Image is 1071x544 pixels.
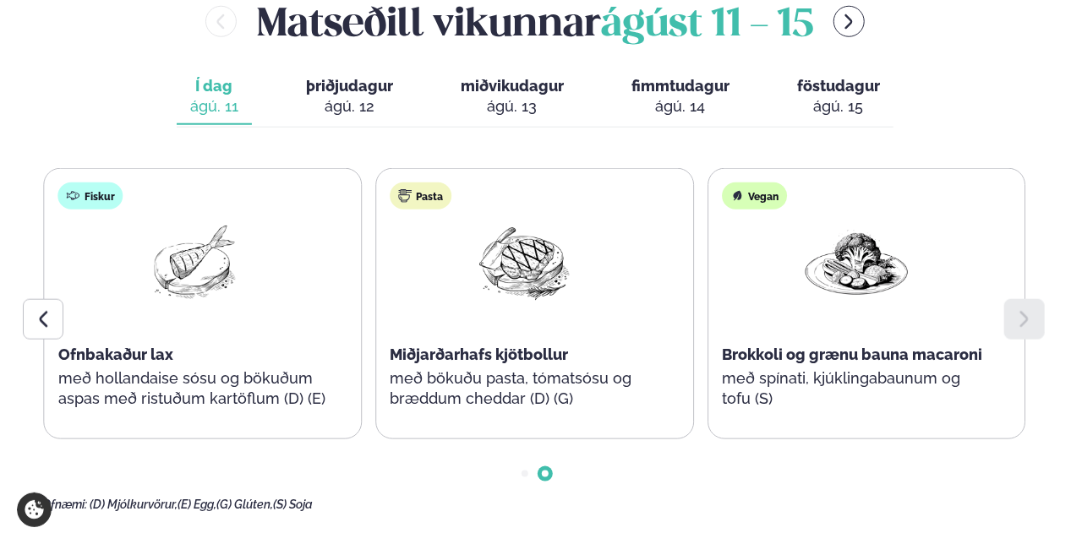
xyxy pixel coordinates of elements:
[461,77,564,95] span: miðvikudagur
[730,189,744,203] img: Vegan.svg
[631,77,729,95] span: fimmtudagur
[90,498,178,511] span: (D) Mjólkurvörur,
[273,498,313,511] span: (S) Soja
[802,223,910,302] img: Vegan.png
[722,368,991,409] p: með spínati, kjúklingabaunum og tofu (S)
[177,69,252,125] button: Í dag ágú. 11
[784,69,893,125] button: föstudagur ágú. 15
[390,182,451,209] div: Pasta
[205,6,237,37] button: menu-btn-left
[722,182,787,209] div: Vegan
[461,96,564,117] div: ágú. 13
[797,96,880,117] div: ágú. 15
[306,96,393,117] div: ágú. 12
[58,368,327,409] p: með hollandaise sósu og bökuðum aspas með ristuðum kartöflum (D) (E)
[292,69,407,125] button: þriðjudagur ágú. 12
[216,498,273,511] span: (G) Glúten,
[390,345,568,363] span: Miðjarðarhafs kjötbollur
[42,498,87,511] span: Ofnæmi:
[190,96,238,117] div: ágú. 11
[797,77,880,95] span: föstudagur
[306,77,393,95] span: þriðjudagur
[833,6,865,37] button: menu-btn-right
[618,69,743,125] button: fimmtudagur ágú. 14
[58,182,123,209] div: Fiskur
[17,492,52,527] a: Cookie settings
[390,368,658,409] p: með bökuðu pasta, tómatsósu og bræddum cheddar (D) (G)
[190,76,238,96] span: Í dag
[67,189,80,203] img: fish.svg
[470,223,578,302] img: Beef-Meat.png
[398,189,412,203] img: pasta.svg
[542,471,549,477] span: Go to slide 2
[139,223,247,302] img: Fish.png
[722,345,982,363] span: Brokkoli og grænu bauna macaroni
[447,69,577,125] button: miðvikudagur ágú. 13
[601,7,813,44] span: ágúst 11 - 15
[178,498,216,511] span: (E) Egg,
[631,96,729,117] div: ágú. 14
[58,345,173,363] span: Ofnbakaður lax
[522,471,528,477] span: Go to slide 1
